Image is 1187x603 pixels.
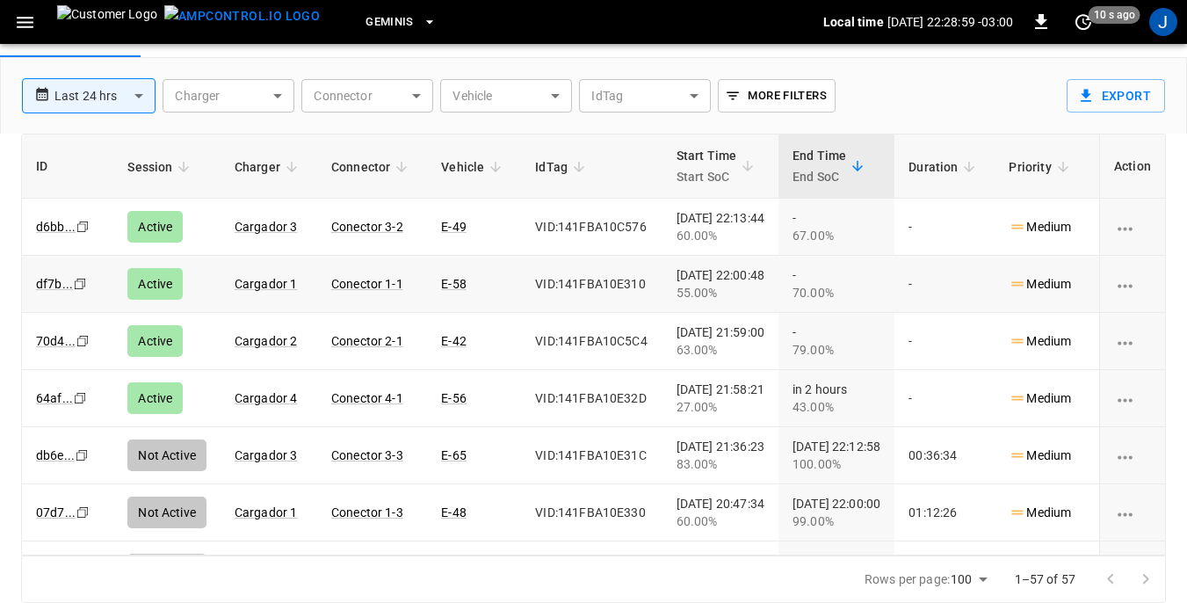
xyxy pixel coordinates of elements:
[366,12,414,33] span: Geminis
[793,266,880,301] div: -
[1015,570,1076,588] p: 1–57 of 57
[677,227,764,244] div: 60.00%
[1089,427,1183,484] td: 57.77 kWh
[793,455,880,473] div: 100.00%
[823,13,884,31] p: Local time
[235,277,298,291] a: Cargador 1
[1009,504,1071,522] p: Medium
[521,199,662,256] td: VID:141FBA10C576
[441,505,467,519] a: E-48
[521,541,662,599] td: VID:141FBA10C559
[36,391,73,405] a: 64af...
[331,505,403,519] a: Conector 1-3
[793,166,846,187] p: End SoC
[74,446,91,465] div: copy
[677,145,737,187] div: Start Time
[127,211,183,243] div: Active
[235,505,298,519] a: Cargador 1
[677,145,760,187] span: Start TimeStart SoC
[793,438,880,473] div: [DATE] 22:12:58
[22,134,113,199] th: ID
[36,448,75,462] a: db6e...
[677,438,764,473] div: [DATE] 21:36:23
[521,484,662,541] td: VID:141FBA10E330
[793,381,880,416] div: in 2 hours
[1009,332,1071,351] p: Medium
[521,370,662,427] td: VID:141FBA10E32D
[72,274,90,294] div: copy
[1089,313,1183,370] td: 47.78 kWh
[441,448,467,462] a: E-65
[793,209,880,244] div: -
[441,334,467,348] a: E-42
[331,391,403,405] a: Conector 4-1
[1067,79,1165,113] button: Export
[865,570,950,588] p: Rows per page:
[677,495,764,530] div: [DATE] 20:47:34
[793,284,880,301] div: 70.00%
[127,554,206,585] div: Not Active
[677,209,764,244] div: [DATE] 22:13:44
[1009,218,1071,236] p: Medium
[677,166,737,187] p: Start SoC
[677,284,764,301] div: 55.00%
[521,313,662,370] td: VID:141FBA10C5C4
[718,79,835,113] button: More Filters
[677,266,764,301] div: [DATE] 22:00:48
[75,503,92,522] div: copy
[235,156,303,178] span: Charger
[36,220,76,234] a: d6bb...
[127,156,195,178] span: Session
[127,382,183,414] div: Active
[36,334,76,348] a: 70d4...
[793,227,880,244] div: 67.00%
[72,389,90,408] div: copy
[235,391,298,405] a: Cargador 4
[331,334,403,348] a: Conector 2-1
[1009,389,1071,408] p: Medium
[1099,134,1165,199] th: Action
[1009,447,1071,465] p: Medium
[894,313,995,370] td: -
[331,277,403,291] a: Conector 1-1
[894,541,995,599] td: 01:20:04
[1009,156,1074,178] span: Priority
[21,134,1166,556] div: sessions table
[1114,275,1151,293] div: charging session options
[951,567,993,592] div: 100
[441,277,467,291] a: E-58
[331,448,403,462] a: Conector 3-3
[887,13,1013,31] p: [DATE] 22:28:59 -03:00
[1089,370,1183,427] td: 49.39 kWh
[1089,6,1140,24] span: 10 s ago
[677,552,764,587] div: [DATE] 20:32:13
[36,277,73,291] a: df7b...
[331,220,403,234] a: Conector 3-2
[894,256,995,313] td: -
[521,256,662,313] td: VID:141FBA10E310
[793,323,880,359] div: -
[793,145,846,187] div: End Time
[1009,275,1071,294] p: Medium
[127,497,206,528] div: Not Active
[75,217,92,236] div: copy
[793,512,880,530] div: 99.00%
[1114,504,1151,521] div: charging session options
[677,323,764,359] div: [DATE] 21:59:00
[127,325,183,357] div: Active
[793,552,880,587] div: [DATE] 21:52:18
[358,5,444,40] button: Geminis
[1114,218,1151,236] div: charging session options
[793,341,880,359] div: 79.00%
[1089,541,1183,599] td: 126.90 kWh
[235,334,298,348] a: Cargador 2
[441,391,467,405] a: E-56
[894,484,995,541] td: 01:12:26
[1089,256,1183,313] td: 44.70 kWh
[1069,8,1097,36] button: set refresh interval
[535,156,590,178] span: IdTag
[54,79,156,113] div: Last 24 hrs
[127,440,206,471] div: Not Active
[793,398,880,416] div: 43.00%
[1089,199,1183,256] td: 23.03 kWh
